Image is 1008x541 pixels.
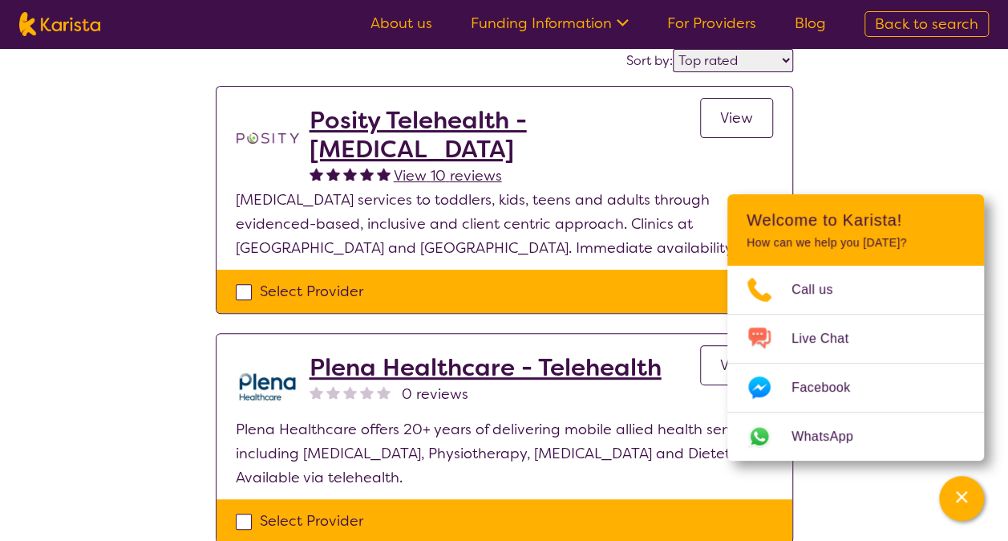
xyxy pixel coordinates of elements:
span: Live Chat [791,327,868,351]
img: nonereviewstar [310,385,323,399]
img: fullstar [360,167,374,181]
span: View [720,108,753,128]
img: fullstar [377,167,391,181]
button: Channel Menu [939,476,984,521]
span: 0 reviews [402,382,468,406]
img: fullstar [343,167,357,181]
div: Channel Menu [727,194,984,461]
ul: Choose channel [727,266,984,461]
h2: Welcome to Karista! [747,210,965,230]
span: View [720,356,753,375]
p: Plena Healthcare offers 20+ years of delivering mobile allied health services, including [MEDICAL... [236,417,773,490]
span: Facebook [791,376,869,400]
a: View 10 reviews [394,164,502,188]
span: Back to search [875,14,978,34]
a: Web link opens in a new tab. [727,413,984,461]
img: fullstar [326,167,340,181]
a: View [700,345,773,385]
img: nonereviewstar [326,385,340,399]
p: How can we help you [DATE]? [747,236,965,250]
a: Plena Healthcare - Telehealth [310,353,662,382]
a: View [700,98,773,138]
a: Back to search [864,11,989,37]
a: About us [370,14,432,33]
img: fullstar [310,167,323,181]
img: qwv9egg5taowukv2xnze.png [236,353,300,417]
label: Sort by: [626,52,673,69]
img: t1bslo80pcylnzwjhndq.png [236,106,300,170]
span: Call us [791,278,852,302]
img: Karista logo [19,12,100,36]
a: Blog [795,14,826,33]
a: Funding Information [471,14,629,33]
img: nonereviewstar [360,385,374,399]
a: Posity Telehealth - [MEDICAL_DATA] [310,106,700,164]
p: [MEDICAL_DATA] services to toddlers, kids, teens and adults through evidenced-based, inclusive an... [236,188,773,260]
img: nonereviewstar [377,385,391,399]
a: For Providers [667,14,756,33]
img: nonereviewstar [343,385,357,399]
span: View 10 reviews [394,166,502,185]
span: WhatsApp [791,425,872,449]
